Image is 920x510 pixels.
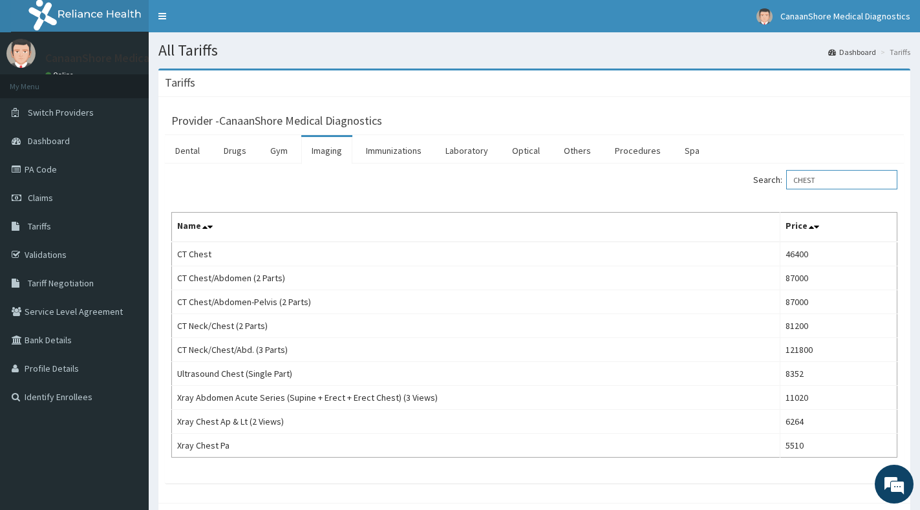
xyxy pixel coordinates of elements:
[780,434,897,458] td: 5510
[28,135,70,147] span: Dashboard
[756,8,773,25] img: User Image
[67,72,217,89] div: Chat with us now
[28,192,53,204] span: Claims
[6,353,246,398] textarea: Type your message and hit 'Enter'
[780,410,897,434] td: 6264
[213,137,257,164] a: Drugs
[75,163,178,293] span: We're online!
[172,290,780,314] td: CT Chest/Abdomen-Pelvis (2 Parts)
[786,170,897,189] input: Search:
[212,6,243,37] div: Minimize live chat window
[158,42,910,59] h1: All Tariffs
[780,242,897,266] td: 46400
[780,10,910,22] span: CanaanShore Medical Diagnostics
[172,362,780,386] td: Ultrasound Chest (Single Part)
[780,386,897,410] td: 11020
[172,314,780,338] td: CT Neck/Chest (2 Parts)
[171,115,382,127] h3: Provider - CanaanShore Medical Diagnostics
[604,137,671,164] a: Procedures
[172,213,780,242] th: Name
[28,220,51,232] span: Tariffs
[28,277,94,289] span: Tariff Negotiation
[172,410,780,434] td: Xray Chest Ap & Lt (2 Views)
[24,65,52,97] img: d_794563401_company_1708531726252_794563401
[6,39,36,68] img: User Image
[753,170,897,189] label: Search:
[165,137,210,164] a: Dental
[260,137,298,164] a: Gym
[356,137,432,164] a: Immunizations
[828,47,876,58] a: Dashboard
[780,338,897,362] td: 121800
[165,77,195,89] h3: Tariffs
[780,314,897,338] td: 81200
[45,70,76,80] a: Online
[172,266,780,290] td: CT Chest/Abdomen (2 Parts)
[780,362,897,386] td: 8352
[780,266,897,290] td: 87000
[172,338,780,362] td: CT Neck/Chest/Abd. (3 Parts)
[301,137,352,164] a: Imaging
[172,242,780,266] td: CT Chest
[877,47,910,58] li: Tariffs
[674,137,710,164] a: Spa
[553,137,601,164] a: Others
[780,290,897,314] td: 87000
[172,434,780,458] td: Xray Chest Pa
[780,213,897,242] th: Price
[45,52,214,64] p: CanaanShore Medical Diagnostics
[172,386,780,410] td: Xray Abdomen Acute Series (Supine + Erect + Erect Chest) (3 Views)
[502,137,550,164] a: Optical
[28,107,94,118] span: Switch Providers
[435,137,498,164] a: Laboratory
